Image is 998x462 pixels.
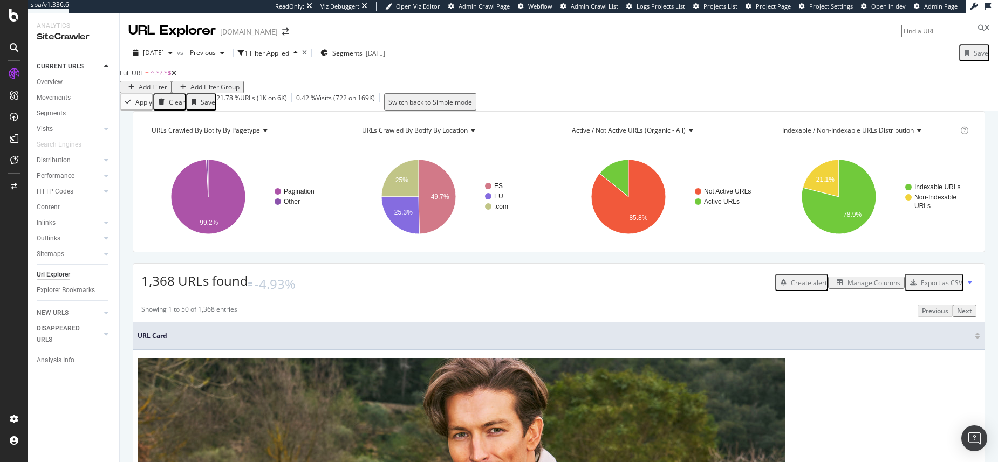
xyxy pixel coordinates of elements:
div: -4.93% [255,275,296,293]
text: 49.7% [430,193,449,201]
div: Analytics [37,22,111,31]
span: URLs Crawled By Botify By pagetype [152,126,260,135]
button: Clear [153,93,186,111]
span: vs [177,48,186,57]
span: Project Page [756,2,791,10]
a: Distribution [37,155,101,166]
text: Non-Indexable [914,194,956,202]
span: Full URL [120,68,143,78]
a: Logs Projects List [626,2,685,11]
span: Logs Projects List [637,2,685,10]
a: Overview [37,77,112,88]
text: ES [494,183,503,190]
div: Clear [169,98,185,107]
button: Previous [186,44,229,61]
button: Create alert [775,274,828,291]
div: Search Engines [37,139,81,150]
a: Outlinks [37,233,101,244]
div: SiteCrawler [37,31,111,43]
span: Admin Page [924,2,958,10]
div: Movements [37,92,71,104]
text: Other [284,198,300,206]
span: Project Settings [809,2,853,10]
text: 21.1% [816,176,834,183]
span: Active / Not Active URLs (organic - all) [572,126,686,135]
a: DISAPPEARED URLS [37,323,101,346]
div: Add Filter Group [190,82,240,92]
div: Manage Columns [847,278,900,287]
div: 1 Filter Applied [244,49,289,58]
span: Open Viz Editor [396,2,440,10]
h4: Indexable / Non-Indexable URLs Distribution [780,122,959,139]
div: URL Explorer [128,22,216,40]
a: Project Page [746,2,791,11]
a: Content [37,202,112,213]
button: Save [959,44,989,61]
span: Open in dev [871,2,906,10]
div: ReadOnly: [275,2,304,11]
div: A chart. [352,150,555,244]
a: Movements [37,92,112,104]
h4: URLs Crawled By Botify By location [360,122,547,139]
a: Webflow [518,2,552,11]
input: Find a URL [901,25,978,37]
span: Previous [186,48,216,57]
div: Inlinks [37,217,56,229]
a: Admin Crawl Page [448,2,510,11]
a: Analysis Info [37,355,112,366]
div: 21.78 % URLs ( 1K on 6K ) [216,93,287,111]
div: 0.42 % Visits ( 722 on 169K ) [296,93,375,111]
span: Indexable / Non-Indexable URLs distribution [782,126,914,135]
div: Url Explorer [37,269,70,280]
button: Save [186,93,216,111]
svg: A chart. [562,150,764,244]
div: Next [957,306,972,315]
span: Admin Crawl Page [459,2,510,10]
span: Webflow [528,2,552,10]
svg: A chart. [141,150,344,244]
text: 85.8% [629,214,647,222]
a: Open in dev [861,2,906,11]
a: CURRENT URLS [37,61,101,72]
a: Performance [37,170,101,182]
button: [DATE] [128,44,177,61]
text: Active URLs [704,198,740,206]
div: Analysis Info [37,355,74,366]
a: Admin Page [914,2,958,11]
div: Sitemaps [37,249,64,260]
div: Showing 1 to 50 of 1,368 entries [141,305,237,317]
a: Segments [37,108,112,119]
div: Viz Debugger: [320,2,359,11]
div: Content [37,202,60,213]
a: Inlinks [37,217,101,229]
div: [DATE] [366,49,385,58]
a: Open Viz Editor [385,2,440,11]
a: Project Settings [799,2,853,11]
a: Admin Crawl List [560,2,618,11]
text: .com [494,203,508,211]
button: Previous [918,305,953,317]
div: arrow-right-arrow-left [282,28,289,36]
div: Outlinks [37,233,60,244]
text: 99.2% [200,219,218,227]
a: Projects List [693,2,737,11]
a: HTTP Codes [37,186,101,197]
text: Indexable URLs [914,184,960,191]
div: Export as CSV [921,278,962,287]
a: NEW URLS [37,307,101,319]
button: Apply [120,93,153,111]
a: Explorer Bookmarks [37,285,112,296]
div: Performance [37,170,74,182]
svg: A chart. [772,150,975,244]
h4: URLs Crawled By Botify By pagetype [149,122,337,139]
h4: Active / Not Active URLs [570,122,757,139]
button: Export as CSV [905,274,963,291]
div: Switch back to Simple mode [388,98,472,107]
button: Manage Columns [828,277,905,289]
div: Distribution [37,155,71,166]
span: = [145,68,149,78]
button: Next [953,305,976,317]
a: Url Explorer [37,269,112,280]
div: CURRENT URLS [37,61,84,72]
